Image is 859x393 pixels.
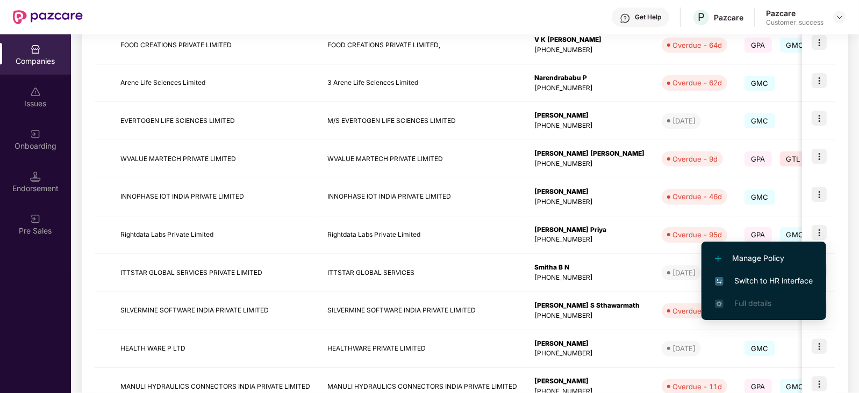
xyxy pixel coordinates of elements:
[835,13,844,21] img: svg+xml;base64,PHN2ZyBpZD0iRHJvcGRvd24tMzJ4MzIiIHhtbG5zPSJodHRwOi8vd3d3LnczLm9yZy8yMDAwL3N2ZyIgd2...
[534,83,645,93] div: [PHONE_NUMBER]
[112,216,319,254] td: Rightdata Labs Private Limited
[745,76,775,91] span: GMC
[672,40,722,50] div: Overdue - 64d
[319,178,526,216] td: INNOPHASE IOT INDIA PRIVATE LIMITED
[534,376,645,387] div: [PERSON_NAME]
[30,129,41,140] img: svg+xml;base64,PHN2ZyB3aWR0aD0iMjAiIGhlaWdodD0iMjAiIHZpZXdCb3g9IjAgMCAyMCAyMCIgZmlsbD0ibm9uZSIgeG...
[534,348,645,359] div: [PHONE_NUMBER]
[112,292,319,330] td: SILVERMINE SOFTWARE INDIA PRIVATE LIMITED
[672,343,696,354] div: [DATE]
[319,64,526,103] td: 3 Arene Life Sciences Limited
[534,235,645,245] div: [PHONE_NUMBER]
[534,225,645,235] div: [PERSON_NAME] Priya
[534,159,645,169] div: [PHONE_NUMBER]
[112,64,319,103] td: Arene Life Sciences Limited
[745,113,775,128] span: GMC
[812,339,827,354] img: icon
[319,26,526,64] td: FOOD CREATIONS PRIVATE LIMITED,
[534,187,645,197] div: [PERSON_NAME]
[534,149,645,159] div: [PERSON_NAME] [PERSON_NAME]
[715,277,724,286] img: svg+xml;base64,PHN2ZyB4bWxucz0iaHR0cDovL3d3dy53My5vcmcvMjAwMC9zdmciIHdpZHRoPSIxNiIgaGVpZ2h0PSIxNi...
[534,339,645,349] div: [PERSON_NAME]
[672,115,696,126] div: [DATE]
[534,45,645,55] div: [PHONE_NUMBER]
[812,35,827,50] img: icon
[319,216,526,254] td: Rightdata Labs Private Limited
[714,12,743,23] div: Pazcare
[620,13,631,24] img: svg+xml;base64,PHN2ZyBpZD0iSGVscC0zMngzMiIgeG1sbnM9Imh0dHA6Ly93d3cudzMub3JnLzIwMDAvc3ZnIiB3aWR0aD...
[672,305,722,316] div: Overdue - 86d
[672,191,722,202] div: Overdue - 46d
[745,151,772,166] span: GPA
[672,229,722,240] div: Overdue - 95d
[745,341,775,356] span: GMC
[319,102,526,140] td: M/S EVERTOGEN LIFE SCIENCES LIMITED
[766,8,824,18] div: Pazcare
[30,86,41,97] img: svg+xml;base64,PHN2ZyBpZD0iSXNzdWVzX2Rpc2FibGVkIiB4bWxucz0iaHR0cDovL3d3dy53My5vcmcvMjAwMC9zdmciIH...
[745,227,772,242] span: GPA
[812,376,827,391] img: icon
[30,171,41,182] img: svg+xml;base64,PHN2ZyB3aWR0aD0iMTQuNSIgaGVpZ2h0PSIxNC41IiB2aWV3Qm94PSIwIDAgMTYgMTYiIGZpbGw9Im5vbm...
[112,330,319,368] td: HEALTH WARE P LTD
[812,187,827,202] img: icon
[780,151,807,166] span: GTL
[534,111,645,121] div: [PERSON_NAME]
[13,10,83,24] img: New Pazcare Logo
[672,381,722,392] div: Overdue - 11d
[319,254,526,292] td: ITTSTAR GLOBAL SERVICES
[534,273,645,283] div: [PHONE_NUMBER]
[812,225,827,240] img: icon
[534,301,645,311] div: [PERSON_NAME] S Sthawarmath
[112,26,319,64] td: FOOD CREATIONS PRIVATE LIMITED
[812,149,827,164] img: icon
[319,292,526,330] td: SILVERMINE SOFTWARE INDIA PRIVATE LIMITED
[734,299,771,308] span: Full details
[698,11,705,24] span: P
[30,214,41,224] img: svg+xml;base64,PHN2ZyB3aWR0aD0iMjAiIGhlaWdodD0iMjAiIHZpZXdCb3g9IjAgMCAyMCAyMCIgZmlsbD0ibm9uZSIgeG...
[534,35,645,45] div: V K [PERSON_NAME]
[30,44,41,55] img: svg+xml;base64,PHN2ZyBpZD0iQ29tcGFuaWVzIiB4bWxucz0iaHR0cDovL3d3dy53My5vcmcvMjAwMC9zdmciIHdpZHRoPS...
[534,197,645,207] div: [PHONE_NUMBER]
[780,38,811,53] span: GMC
[112,102,319,140] td: EVERTOGEN LIFE SCIENCES LIMITED
[534,73,645,83] div: Narendrababu P
[715,300,724,308] img: svg+xml;base64,PHN2ZyB4bWxucz0iaHR0cDovL3d3dy53My5vcmcvMjAwMC9zdmciIHdpZHRoPSIxNi4zNjMiIGhlaWdodD...
[780,227,811,242] span: GMC
[112,178,319,216] td: INNOPHASE IOT INDIA PRIVATE LIMITED
[672,154,718,164] div: Overdue - 9d
[112,140,319,178] td: WVALUE MARTECH PRIVATE LIMITED
[635,13,661,21] div: Get Help
[715,256,721,262] img: svg+xml;base64,PHN2ZyB4bWxucz0iaHR0cDovL3d3dy53My5vcmcvMjAwMC9zdmciIHdpZHRoPSIxMi4yMDEiIGhlaWdodD...
[745,38,772,53] span: GPA
[319,140,526,178] td: WVALUE MARTECH PRIVATE LIMITED
[672,77,722,88] div: Overdue - 62d
[534,311,645,321] div: [PHONE_NUMBER]
[534,263,645,273] div: Smitha B N
[812,73,827,88] img: icon
[745,190,775,205] span: GMC
[715,252,813,264] span: Manage Policy
[319,330,526,368] td: HEALTHWARE PRIVATE LIMITED
[812,111,827,126] img: icon
[715,275,813,287] span: Switch to HR interface
[112,254,319,292] td: ITTSTAR GLOBAL SERVICES PRIVATE LIMITED
[672,267,696,278] div: [DATE]
[766,18,824,27] div: Customer_success
[534,121,645,131] div: [PHONE_NUMBER]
